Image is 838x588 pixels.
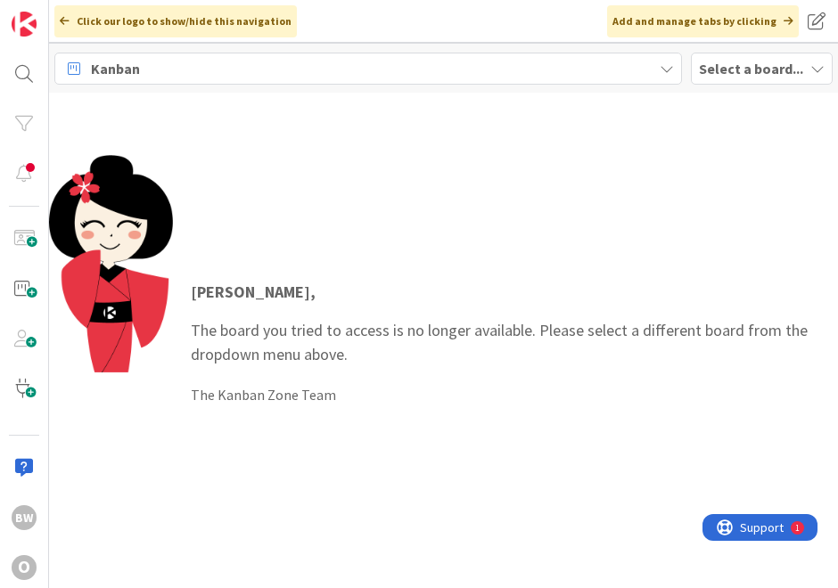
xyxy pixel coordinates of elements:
b: Select a board... [699,60,803,78]
div: 1 [93,7,97,21]
span: Kanban [91,58,140,79]
div: The Kanban Zone Team [191,384,820,405]
div: Click our logo to show/hide this navigation [54,5,297,37]
span: Support [37,3,81,24]
strong: [PERSON_NAME] , [191,282,316,302]
div: Add and manage tabs by clicking [607,5,799,37]
p: The board you tried to access is no longer available. Please select a different board from the dr... [191,280,820,366]
img: Visit kanbanzone.com [12,12,37,37]
div: O [12,555,37,580]
div: BW [12,505,37,530]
